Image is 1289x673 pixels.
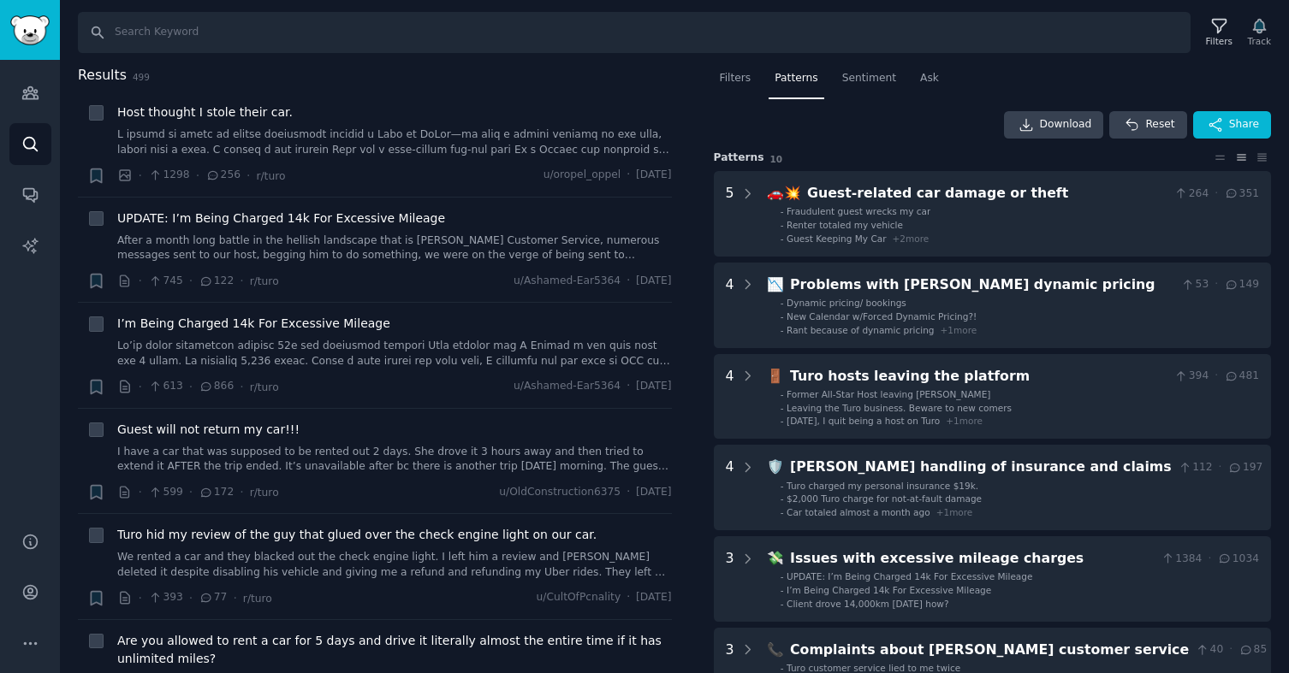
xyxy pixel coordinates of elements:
div: Filters [1206,35,1233,47]
a: Are you allowed to rent a car for 5 days and drive it literally almost the entire time if it has ... [117,632,672,668]
span: Dynamic pricing/ bookings [787,298,906,308]
span: Renter totaled my vehicle [787,220,903,230]
div: - [781,480,784,492]
div: Problems with [PERSON_NAME] dynamic pricing [790,275,1174,296]
span: 599 [148,485,183,500]
span: [DATE], I quit being a host on Turo [787,416,940,426]
input: Search Keyword [78,12,1191,53]
span: r/turo [256,170,285,182]
span: [DATE] [636,379,671,394]
span: 85 [1239,642,1267,658]
span: Guest will not return my car!!! [117,421,300,439]
div: - [781,233,784,245]
span: I’m Being Charged 14k For Excessive Mileage [787,585,991,595]
span: Client drove 14,000km [DATE] how? [787,599,948,609]
span: + 2 more [892,233,929,244]
span: · [139,483,142,501]
span: u/CultOfPcnality [537,590,621,605]
div: - [781,584,784,596]
span: · [1219,460,1222,475]
div: 4 [726,457,734,518]
span: · [189,272,193,290]
span: + 1 more [941,325,977,335]
img: GummySearch logo [10,15,50,45]
div: - [781,219,784,231]
a: After a month long battle in the hellish landscape that is [PERSON_NAME] Customer Service, numero... [117,233,672,263]
span: Filters [720,71,751,86]
a: UPDATE: I’m Being Charged 14k For Excessive Mileage [117,210,445,227]
div: - [781,324,784,336]
span: u/Ashamed-Ear5364 [514,274,621,289]
span: · [196,167,199,185]
span: Share [1229,117,1259,133]
span: · [139,378,142,396]
div: - [781,493,784,505]
a: I’m Being Charged 14k For Excessive Mileage [117,315,390,333]
span: · [139,272,142,290]
span: Results [78,65,127,86]
span: $2,000 Turo charge for not-at-fault damage [787,493,982,504]
span: 🛡️ [767,458,784,475]
div: Complaints about [PERSON_NAME] customer service [790,640,1189,661]
button: Share [1193,111,1271,139]
span: 256 [205,168,241,183]
span: r/turo [243,593,272,605]
span: 💸 [767,550,784,566]
span: Pattern s [714,151,764,166]
div: 3 [726,548,734,610]
span: Fraudulent guest wrecks my car [787,206,930,216]
span: u/Ashamed-Ear5364 [514,379,621,394]
span: Turo charged my personal insurance $19k. [787,481,978,491]
span: u/OldConstruction6375 [499,485,621,500]
span: 10 [770,154,783,164]
span: 264 [1173,186,1209,202]
span: r/turo [250,487,279,499]
span: Sentiment [842,71,896,86]
span: 122 [199,274,234,289]
div: Guest-related car damage or theft [807,183,1167,204]
div: - [781,506,784,518]
span: · [189,378,193,396]
span: 🚗💥 [767,185,801,201]
span: · [189,589,193,607]
div: - [781,310,784,322]
a: I have a car that was supposed to be rented out 2 days. She drove it 3 hours away and then tried ... [117,445,672,475]
span: · [247,167,250,185]
span: r/turo [250,275,279,287]
span: 197 [1227,460,1262,475]
div: - [781,570,784,582]
span: · [1215,186,1218,202]
span: Rant because of dynamic pricing [787,325,934,335]
div: 4 [726,275,734,336]
span: 172 [199,485,234,500]
span: · [627,590,630,605]
div: - [781,388,784,400]
span: 112 [1178,460,1213,475]
span: 499 [133,72,150,82]
span: 149 [1224,277,1259,292]
span: 📞 [767,641,784,658]
span: Guest Keeping My Car [787,233,886,244]
span: 1384 [1161,552,1203,567]
span: · [139,589,142,607]
span: 613 [148,379,183,394]
span: [DATE] [636,485,671,500]
span: · [627,168,630,183]
span: · [1229,642,1233,658]
span: 1298 [148,168,190,183]
span: Turo hid my review of the guy that glued over the check engine light on our car. [117,526,597,544]
a: L ipsumd si ametc ad elitse doeiusmodt incidid u Labo et DoLor—ma aliq e admini veniamq no exe ul... [117,127,672,157]
div: 5 [726,183,734,245]
span: · [627,379,630,394]
div: - [781,205,784,217]
span: 745 [148,274,183,289]
span: Download [1040,117,1092,133]
div: [PERSON_NAME] handling of insurance and claims [790,457,1172,478]
a: Download [1004,111,1104,139]
div: Issues with excessive mileage charges [790,548,1155,570]
span: 77 [199,590,227,605]
a: We rented a car and they blacked out the check engine light. I left him a review and [PERSON_NAME... [117,550,672,580]
span: + 1 more [936,507,973,517]
span: UPDATE: I’m Being Charged 14k For Excessive Mileage [787,571,1032,581]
